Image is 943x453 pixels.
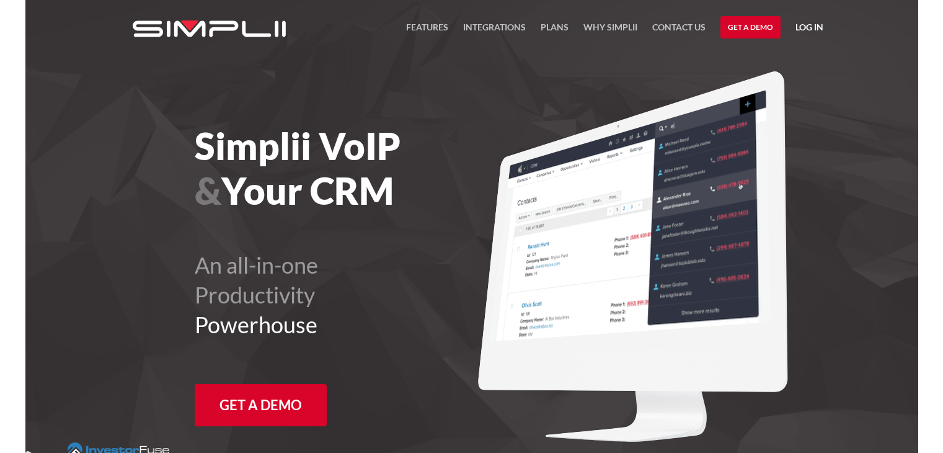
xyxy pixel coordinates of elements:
[795,20,823,38] a: Log in
[195,250,540,339] h2: An all-in-one Productivity
[652,20,706,42] a: Contact US
[195,384,327,426] a: Get a Demo
[195,168,221,213] span: &
[720,16,781,38] a: Get a Demo
[195,311,317,338] span: Powerhouse
[133,20,286,37] img: Simplii
[463,20,526,42] a: Integrations
[541,20,569,42] a: Plans
[406,20,448,42] a: FEATURES
[583,20,637,42] a: Why Simplii
[195,123,540,213] h1: Simplii VoIP Your CRM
